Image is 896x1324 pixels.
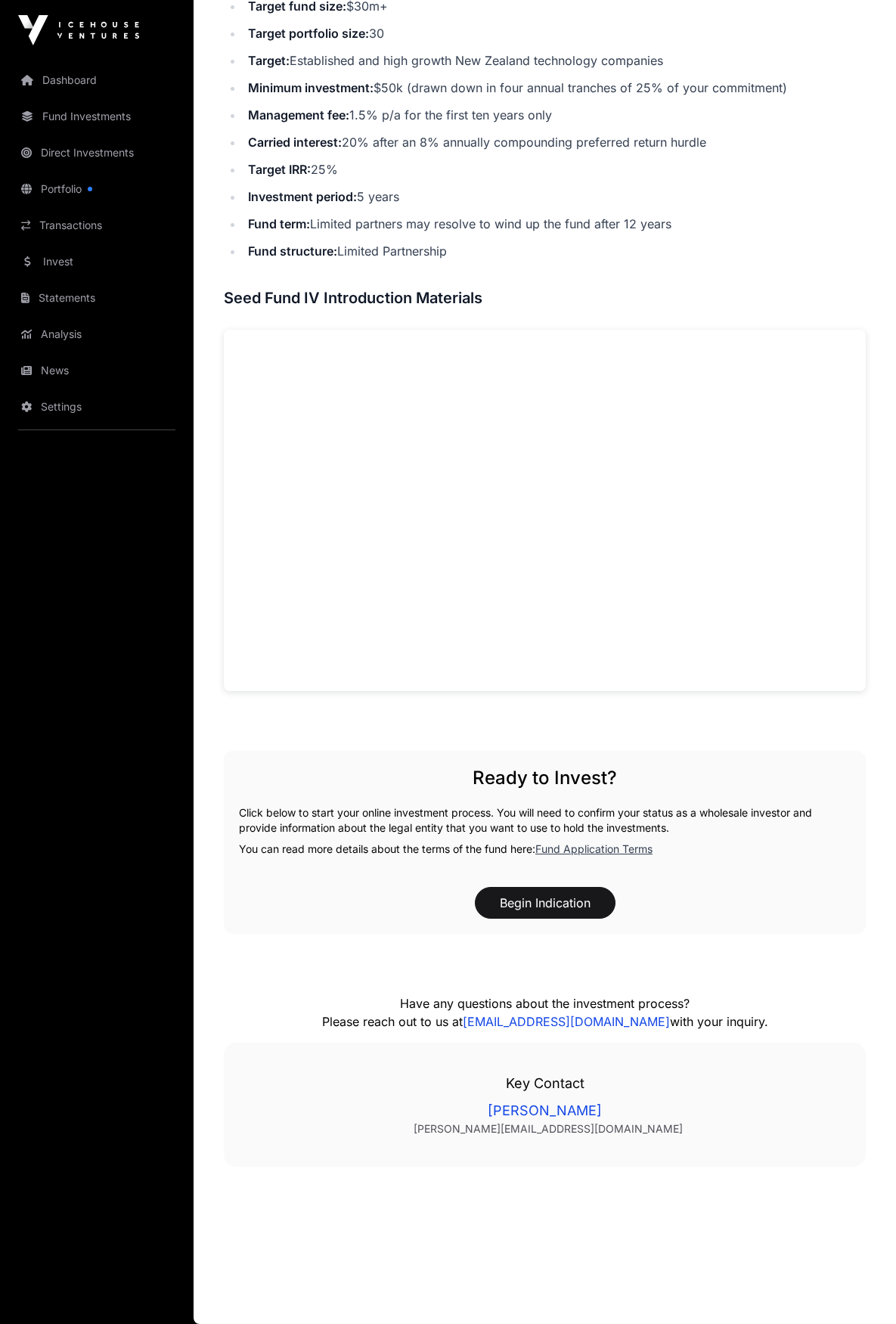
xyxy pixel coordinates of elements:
[12,136,181,169] a: Direct Investments
[463,1014,670,1029] a: [EMAIL_ADDRESS][DOMAIN_NAME]
[12,354,181,387] a: News
[243,104,866,126] li: 1.5% p/a for the first ten years only
[239,842,851,857] p: You can read more details about the terms of the fund here:
[243,77,866,98] li: $50k (drawn down in four annual tranches of 25% of your commitment)
[820,1251,896,1324] iframe: Chat Widget
[248,53,290,68] strong: Target:
[535,842,653,855] a: Fund Application Terms
[304,994,786,1031] p: Have any questions about the investment process? Please reach out to us at with your inquiry.
[260,1121,836,1136] a: [PERSON_NAME][EMAIL_ADDRESS][DOMAIN_NAME]
[248,80,374,95] strong: Minimum investment:
[243,23,866,44] li: 30
[248,162,311,177] strong: Target IRR:
[12,172,181,206] a: Portfolio
[254,1100,836,1121] a: [PERSON_NAME]
[248,189,357,204] strong: Investment period:
[243,213,866,234] li: Limited partners may resolve to wind up the fund after 12 years
[254,1073,836,1094] p: Key Contact
[243,50,866,71] li: Established and high growth New Zealand technology companies
[243,132,866,153] li: 20% after an 8% annually compounding preferred return hurdle
[248,26,369,41] strong: Target portfolio size:
[12,209,181,242] a: Transactions
[12,245,181,278] a: Invest
[12,100,181,133] a: Fund Investments
[239,766,851,790] h2: Ready to Invest?
[243,240,866,262] li: Limited Partnership
[243,186,866,207] li: 5 years
[12,390,181,423] a: Settings
[248,216,310,231] strong: Fund term:
[12,281,181,315] a: Statements
[12,64,181,97] a: Dashboard
[248,243,337,259] strong: Fund structure:
[248,107,349,122] strong: Management fee:
[248,135,342,150] strong: Carried interest:
[18,15,139,45] img: Icehouse Ventures Logo
[475,887,615,919] button: Begin Indication
[224,286,866,310] h3: Seed Fund IV Introduction Materials
[239,805,851,836] p: Click below to start your online investment process. You will need to confirm your status as a wh...
[12,318,181,351] a: Analysis
[243,159,866,180] li: 25%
